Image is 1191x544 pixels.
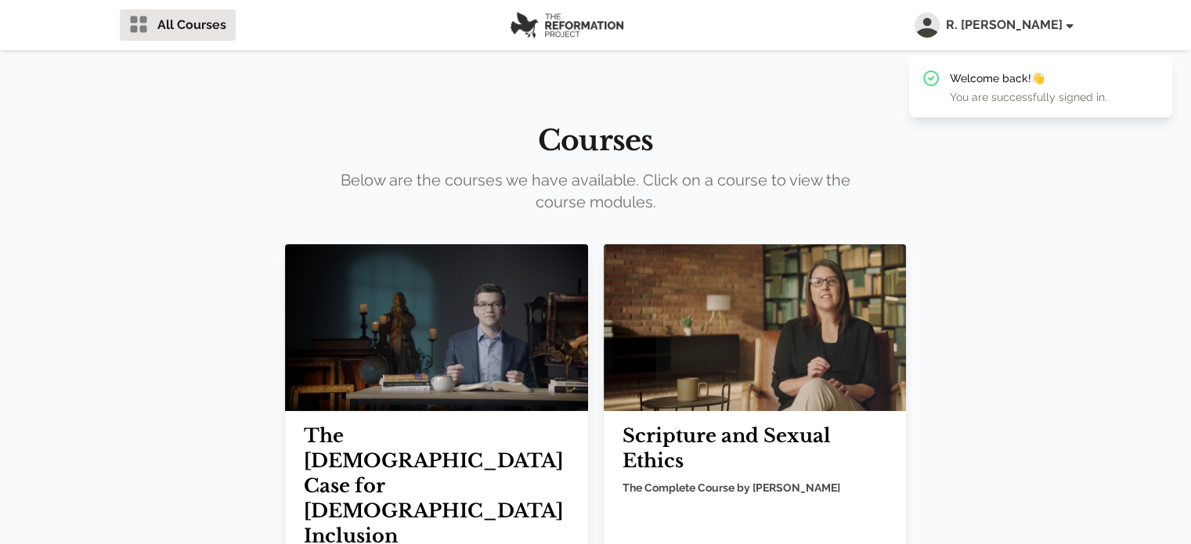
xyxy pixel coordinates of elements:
[333,169,859,213] p: Below are the courses we have available. Click on a course to view the course modules.
[157,16,226,34] span: All Courses
[950,70,1160,86] p: Welcome back!👋
[915,13,1072,38] button: R. [PERSON_NAME]
[511,12,623,38] img: logo.png
[120,9,236,41] a: All Courses
[604,244,907,411] img: Mountain
[623,480,888,495] h5: The Complete Course by [PERSON_NAME]
[950,89,1160,105] p: You are successfully signed in.
[623,423,888,474] h2: Scripture and Sexual Ethics
[285,244,588,411] img: Mountain
[95,125,1097,157] h2: Courses
[946,16,1072,34] span: R. [PERSON_NAME]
